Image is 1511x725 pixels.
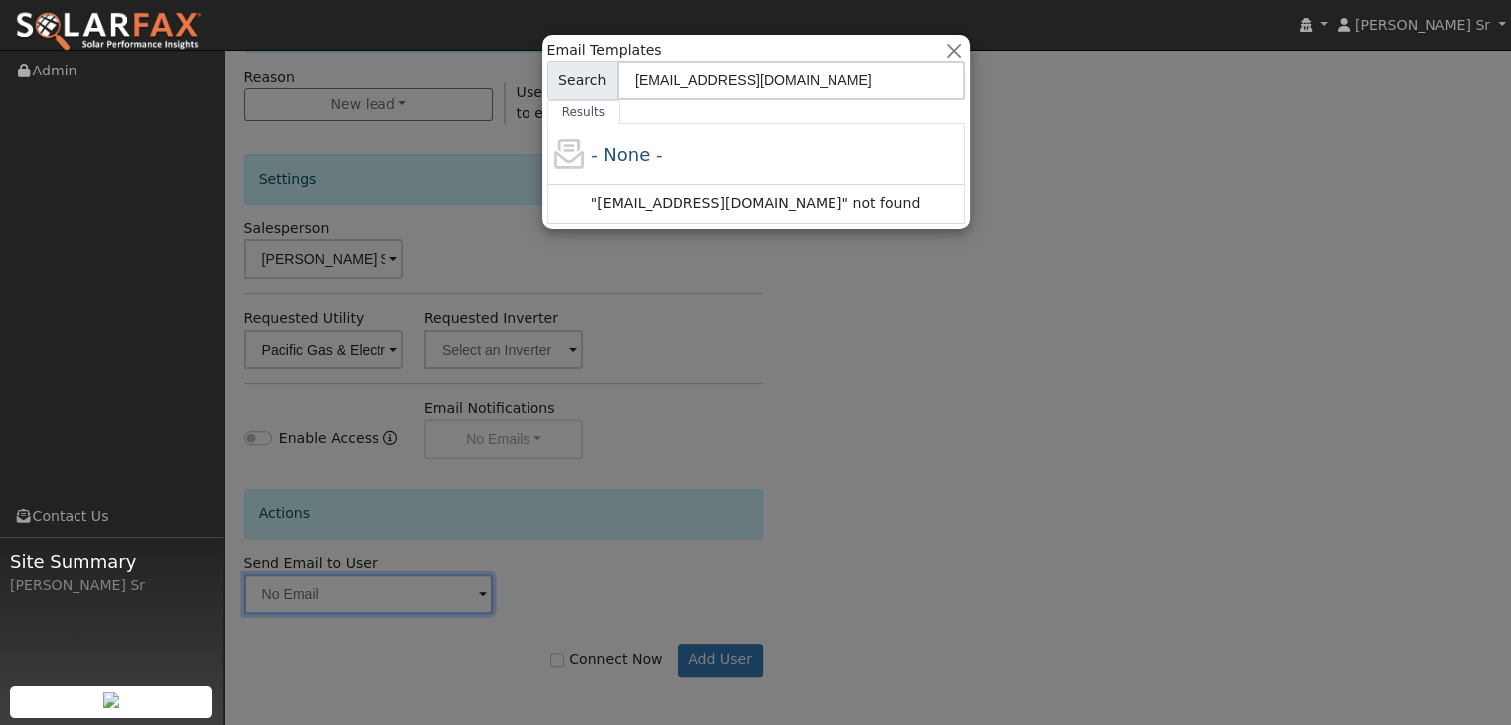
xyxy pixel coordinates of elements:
[547,100,621,124] a: Results
[10,575,213,596] div: [PERSON_NAME] Sr
[591,144,662,165] span: - None -
[1355,17,1490,33] span: [PERSON_NAME] Sr
[591,195,920,211] span: "[EMAIL_ADDRESS][DOMAIN_NAME]" not found
[10,548,213,575] span: Site Summary
[15,11,202,53] img: SolarFax
[547,61,618,100] span: Search
[103,692,119,708] img: retrieve
[547,40,662,61] span: Email Templates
